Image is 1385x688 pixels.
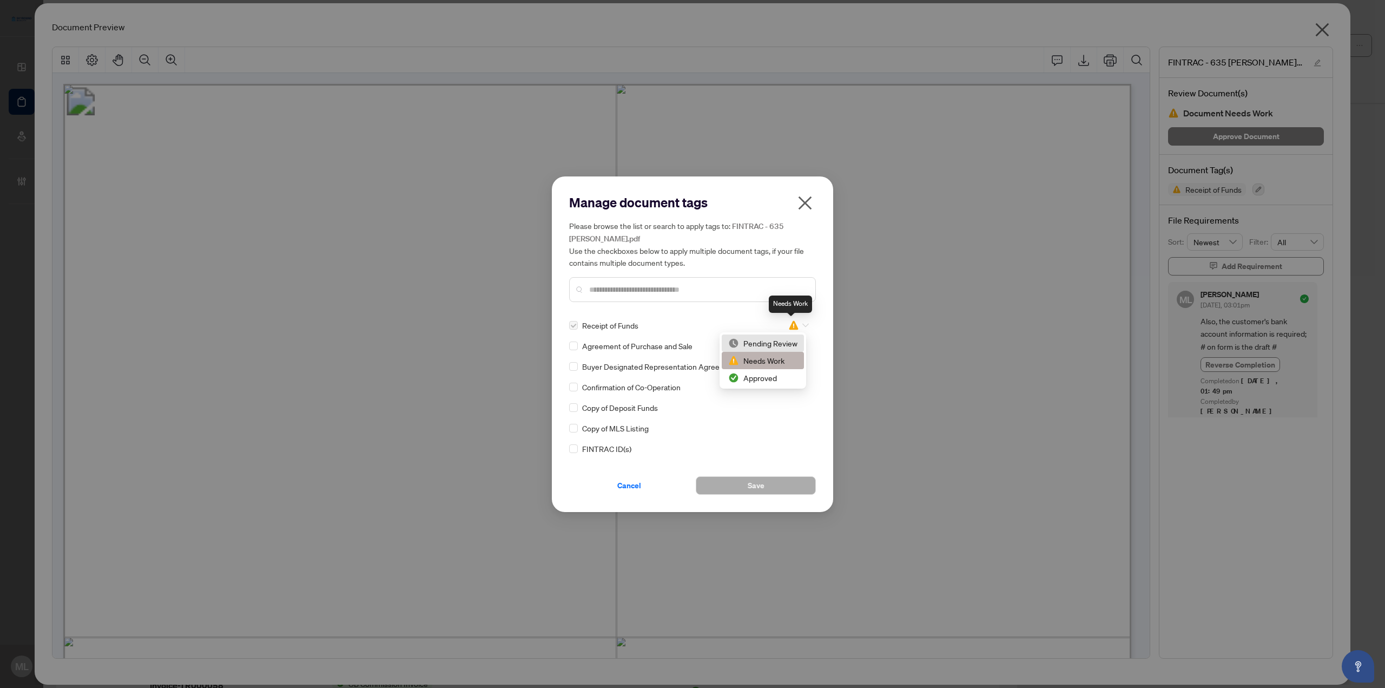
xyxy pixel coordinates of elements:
[582,443,631,455] span: FINTRAC ID(s)
[569,194,816,211] h2: Manage document tags
[788,320,799,331] img: status
[728,355,797,366] div: Needs Work
[696,476,816,495] button: Save
[728,355,739,366] img: status
[569,476,689,495] button: Cancel
[722,369,804,386] div: Approved
[569,220,816,268] h5: Please browse the list or search to apply tags to: Use the checkboxes below to apply multiple doc...
[582,340,692,352] span: Agreement of Purchase and Sale
[1342,650,1374,683] button: Open asap
[728,338,739,349] img: status
[582,381,681,393] span: Confirmation of Co-Operation
[728,372,739,383] img: status
[722,335,804,352] div: Pending Review
[617,477,641,494] span: Cancel
[728,337,797,349] div: Pending Review
[722,352,804,369] div: Needs Work
[788,320,809,331] span: Needs Work
[582,361,737,372] span: Buyer Designated Representation Agreement
[582,402,658,414] span: Copy of Deposit Funds
[582,422,649,434] span: Copy of MLS Listing
[569,221,784,244] span: FINTRAC - 635 [PERSON_NAME].pdf
[582,319,638,331] span: Receipt of Funds
[728,372,797,384] div: Approved
[796,194,814,212] span: close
